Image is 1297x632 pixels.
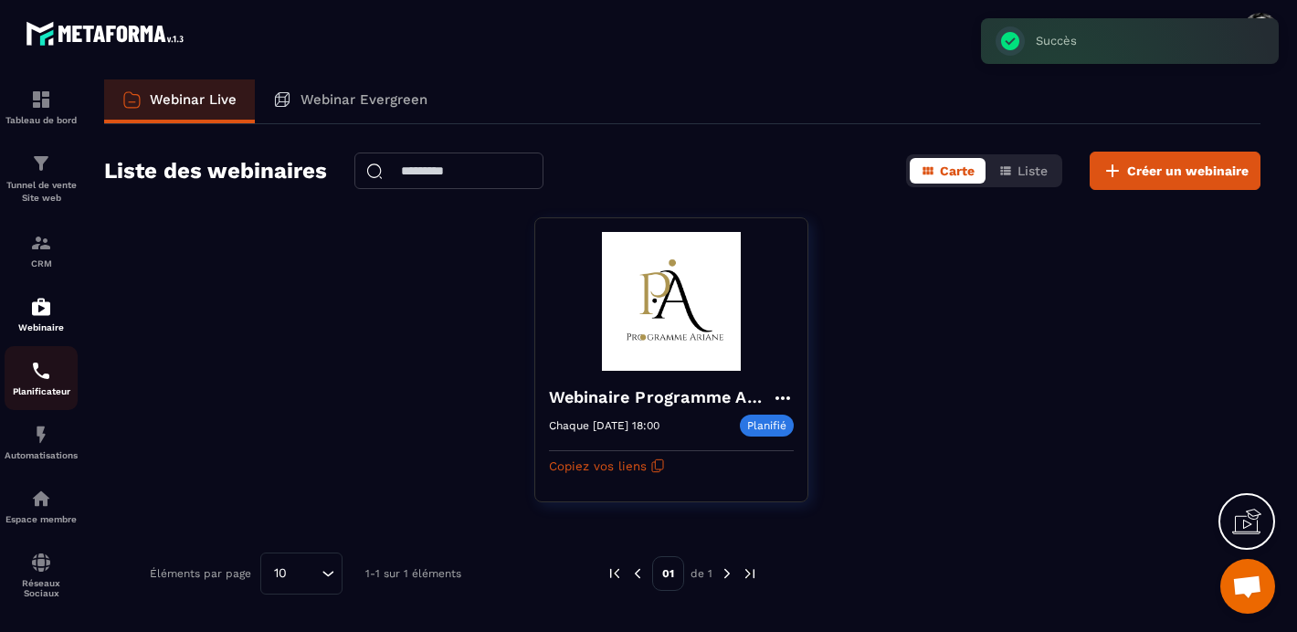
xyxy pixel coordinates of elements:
[5,75,78,139] a: formationformationTableau de bord
[30,89,52,111] img: formation
[30,153,52,174] img: formation
[5,514,78,524] p: Espace membre
[742,565,758,582] img: next
[26,16,190,50] img: logo
[5,179,78,205] p: Tunnel de vente Site web
[30,424,52,446] img: automations
[549,451,665,480] button: Copiez vos liens
[652,556,684,591] p: 01
[719,565,735,582] img: next
[5,386,78,396] p: Planificateur
[5,346,78,410] a: schedulerschedulerPlanificateur
[5,258,78,269] p: CRM
[1018,163,1048,178] span: Liste
[30,552,52,574] img: social-network
[549,232,794,371] img: webinar-background
[740,415,794,437] p: Planifié
[5,474,78,538] a: automationsautomationsEspace membre
[30,232,52,254] img: formation
[5,322,78,332] p: Webinaire
[1220,559,1275,614] div: Ouvrir le chat
[268,564,293,584] span: 10
[5,410,78,474] a: automationsautomationsAutomatisations
[30,488,52,510] img: automations
[365,567,461,580] p: 1-1 sur 1 éléments
[910,158,986,184] button: Carte
[549,384,772,410] h4: Webinaire Programme Ariane
[1127,162,1249,180] span: Créer un webinaire
[5,578,78,598] p: Réseaux Sociaux
[549,419,659,432] p: Chaque [DATE] 18:00
[691,566,712,581] p: de 1
[150,91,237,108] p: Webinar Live
[104,79,255,123] a: Webinar Live
[987,158,1059,184] button: Liste
[5,218,78,282] a: formationformationCRM
[5,115,78,125] p: Tableau de bord
[5,282,78,346] a: automationsautomationsWebinaire
[629,565,646,582] img: prev
[5,139,78,218] a: formationformationTunnel de vente Site web
[104,153,327,189] h2: Liste des webinaires
[150,567,251,580] p: Éléments par page
[301,91,427,108] p: Webinar Evergreen
[5,450,78,460] p: Automatisations
[293,564,317,584] input: Search for option
[940,163,975,178] span: Carte
[606,565,623,582] img: prev
[1090,152,1260,190] button: Créer un webinaire
[30,360,52,382] img: scheduler
[30,296,52,318] img: automations
[5,538,78,612] a: social-networksocial-networkRéseaux Sociaux
[260,553,343,595] div: Search for option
